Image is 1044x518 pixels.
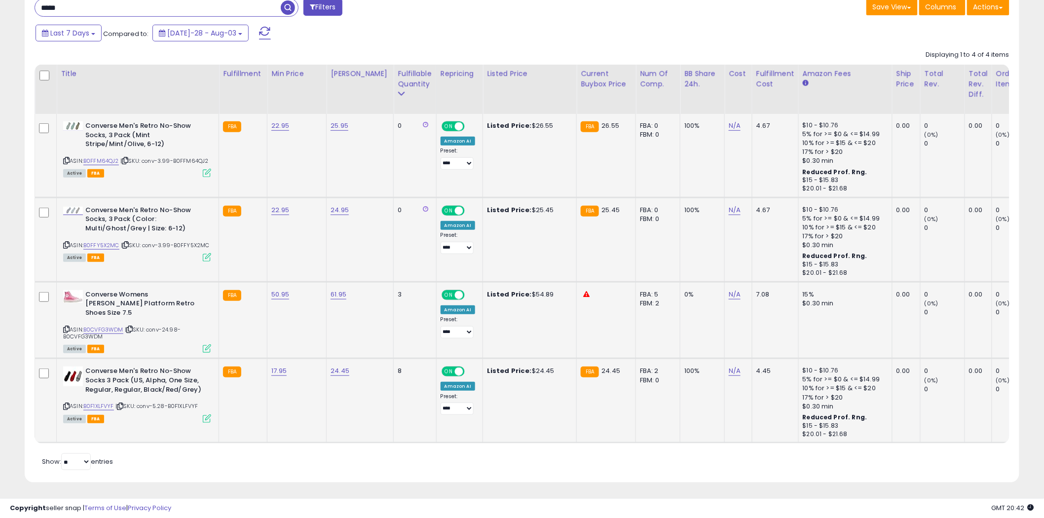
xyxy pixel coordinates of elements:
[487,206,569,215] div: $25.45
[996,385,1036,394] div: 0
[803,430,885,439] div: $20.01 - $21.68
[63,254,86,262] span: All listings currently available for purchase on Amazon
[803,260,885,269] div: $15 - $15.83
[803,290,885,299] div: 15%
[684,290,717,299] div: 0%
[640,69,676,89] div: Num of Comp.
[271,121,289,131] a: 22.95
[398,121,428,130] div: 0
[640,215,672,223] div: FBM: 0
[63,121,211,176] div: ASIN:
[925,367,965,375] div: 0
[441,221,475,230] div: Amazon AI
[63,207,83,214] img: 21MI3aXYf6L._SL40_.jpg
[969,367,984,375] div: 0.00
[996,376,1010,384] small: (0%)
[441,316,475,338] div: Preset:
[61,69,215,79] div: Title
[803,413,867,421] b: Reduced Prof. Rng.
[443,291,455,299] span: ON
[684,69,720,89] div: BB Share 24h.
[63,326,181,340] span: | SKU: conv-24.98-B0CVFG3WDM
[398,206,428,215] div: 0
[803,269,885,277] div: $20.01 - $21.68
[463,122,479,131] span: OFF
[487,69,572,79] div: Listed Price
[996,290,1036,299] div: 0
[441,232,475,254] div: Preset:
[640,367,672,375] div: FBA: 2
[803,393,885,402] div: 17% for > $20
[925,385,965,394] div: 0
[271,290,289,299] a: 50.95
[223,290,241,301] small: FBA
[803,206,885,214] div: $10 - $10.76
[487,290,569,299] div: $54.89
[85,290,205,320] b: Converse Womens [PERSON_NAME] Platform Retro Shoes Size 7.5
[223,121,241,132] small: FBA
[63,415,86,423] span: All listings currently available for purchase on Amazon
[640,376,672,385] div: FBM: 0
[443,368,455,376] span: ON
[729,290,741,299] a: N/A
[443,122,455,131] span: ON
[803,367,885,375] div: $10 - $10.76
[756,367,791,375] div: 4.45
[331,69,389,79] div: [PERSON_NAME]
[331,290,346,299] a: 61.95
[925,376,938,384] small: (0%)
[152,25,249,41] button: [DATE]-28 - Aug-03
[398,367,428,375] div: 8
[463,291,479,299] span: OFF
[271,69,322,79] div: Min Price
[925,131,938,139] small: (0%)
[581,69,632,89] div: Current Buybox Price
[487,121,569,130] div: $26.55
[223,206,241,217] small: FBA
[63,290,83,303] img: 31PAJLYCkwL._SL40_.jpg
[640,130,672,139] div: FBM: 0
[87,169,104,178] span: FBA
[996,69,1032,89] div: Ordered Items
[969,206,984,215] div: 0.00
[925,69,961,89] div: Total Rev.
[803,168,867,176] b: Reduced Prof. Rng.
[640,290,672,299] div: FBA: 5
[487,121,532,130] b: Listed Price:
[120,157,209,165] span: | SKU: conv-3.99-B0FFM64QJ2
[803,156,885,165] div: $0.30 min
[441,305,475,314] div: Amazon AI
[10,504,171,513] div: seller snap | |
[926,2,957,12] span: Columns
[925,206,965,215] div: 0
[756,121,791,130] div: 4.67
[121,241,210,249] span: | SKU: conv-3.99-B0FFY5X2MC
[803,121,885,130] div: $10 - $10.76
[896,69,916,89] div: Ship Price
[487,205,532,215] b: Listed Price:
[331,366,349,376] a: 24.45
[441,393,475,415] div: Preset:
[63,367,83,386] img: 31TKYSPT4qL._SL40_.jpg
[640,206,672,215] div: FBA: 0
[223,367,241,377] small: FBA
[803,79,809,88] small: Amazon Fees.
[640,121,672,130] div: FBA: 0
[63,169,86,178] span: All listings currently available for purchase on Amazon
[115,402,198,410] span: | SKU: conv-5.28-B0F1XLFVYF
[925,308,965,317] div: 0
[487,366,532,375] b: Listed Price:
[896,290,913,299] div: 0.00
[729,366,741,376] a: N/A
[103,29,149,38] span: Compared to:
[729,205,741,215] a: N/A
[63,290,211,352] div: ASIN:
[87,345,104,353] span: FBA
[996,367,1036,375] div: 0
[969,290,984,299] div: 0.00
[925,299,938,307] small: (0%)
[756,290,791,299] div: 7.08
[601,366,620,375] span: 24.45
[87,415,104,423] span: FBA
[803,223,885,232] div: 10% for >= $15 & <= $20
